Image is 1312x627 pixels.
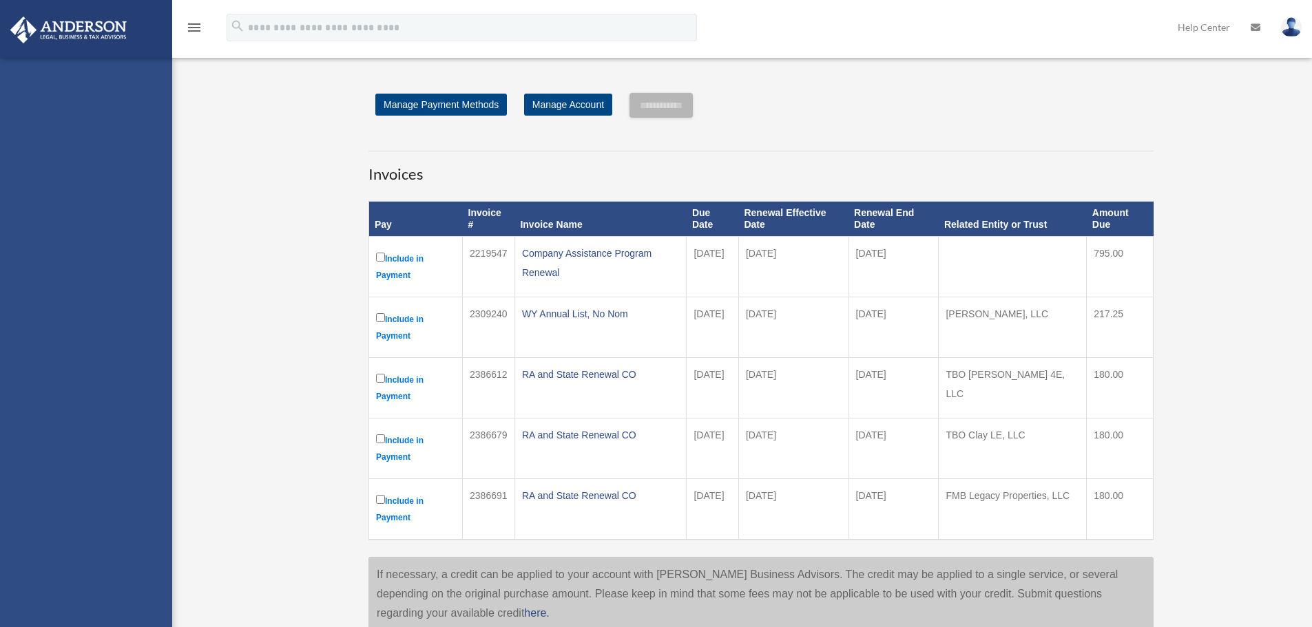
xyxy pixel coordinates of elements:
[1087,479,1154,540] td: 180.00
[376,495,385,504] input: Include in Payment
[376,313,385,322] input: Include in Payment
[1087,358,1154,418] td: 180.00
[738,237,848,297] td: [DATE]
[738,479,848,540] td: [DATE]
[1087,297,1154,358] td: 217.25
[463,479,515,540] td: 2386691
[514,202,687,237] th: Invoice Name
[1087,202,1154,237] th: Amount Due
[376,432,455,465] label: Include in Payment
[939,358,1087,418] td: TBO [PERSON_NAME] 4E, LLC
[375,94,507,116] a: Manage Payment Methods
[738,202,848,237] th: Renewal Effective Date
[376,371,455,405] label: Include in Payment
[463,297,515,358] td: 2309240
[939,418,1087,479] td: TBO Clay LE, LLC
[848,237,939,297] td: [DATE]
[738,358,848,418] td: [DATE]
[522,244,680,282] div: Company Assistance Program Renewal
[186,19,202,36] i: menu
[687,297,739,358] td: [DATE]
[186,24,202,36] a: menu
[463,237,515,297] td: 2219547
[376,250,455,284] label: Include in Payment
[848,202,939,237] th: Renewal End Date
[738,297,848,358] td: [DATE]
[687,237,739,297] td: [DATE]
[939,202,1087,237] th: Related Entity or Trust
[687,202,739,237] th: Due Date
[522,486,680,505] div: RA and State Renewal CO
[848,418,939,479] td: [DATE]
[230,19,245,34] i: search
[463,202,515,237] th: Invoice #
[376,310,455,344] label: Include in Payment
[687,358,739,418] td: [DATE]
[368,151,1154,185] h3: Invoices
[463,418,515,479] td: 2386679
[376,374,385,383] input: Include in Payment
[6,17,131,43] img: Anderson Advisors Platinum Portal
[522,365,680,384] div: RA and State Renewal CO
[939,479,1087,540] td: FMB Legacy Properties, LLC
[848,479,939,540] td: [DATE]
[738,418,848,479] td: [DATE]
[848,358,939,418] td: [DATE]
[376,434,385,443] input: Include in Payment
[939,297,1087,358] td: [PERSON_NAME], LLC
[687,418,739,479] td: [DATE]
[524,607,549,619] a: here.
[522,425,680,445] div: RA and State Renewal CO
[524,94,612,116] a: Manage Account
[376,492,455,526] label: Include in Payment
[1281,17,1302,37] img: User Pic
[1087,418,1154,479] td: 180.00
[369,202,463,237] th: Pay
[463,358,515,418] td: 2386612
[376,253,385,262] input: Include in Payment
[687,479,739,540] td: [DATE]
[1087,237,1154,297] td: 795.00
[848,297,939,358] td: [DATE]
[522,304,680,323] div: WY Annual List, No Nom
